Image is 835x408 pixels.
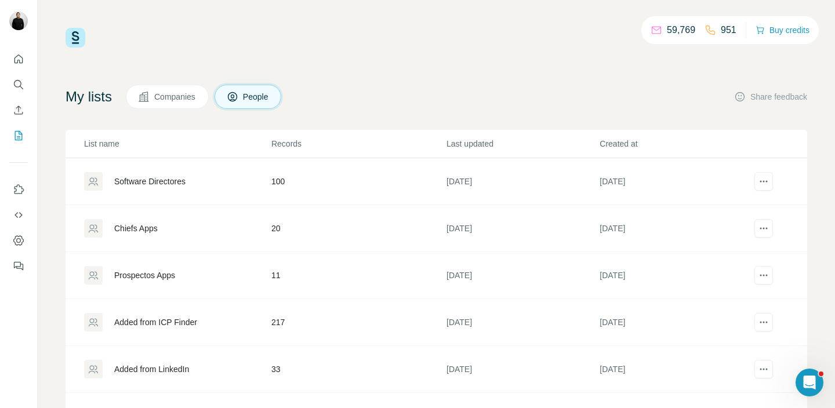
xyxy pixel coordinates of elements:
button: Use Surfe API [9,205,28,225]
td: [DATE] [446,252,599,299]
img: Avatar [9,12,28,30]
span: Companies [154,91,197,103]
p: Records [271,138,445,150]
button: actions [754,266,773,285]
button: Search [9,74,28,95]
button: Share feedback [734,91,807,103]
div: Software Directores [114,176,186,187]
button: Enrich CSV [9,100,28,121]
td: [DATE] [599,158,752,205]
div: Chiefs Apps [114,223,158,234]
p: Last updated [446,138,598,150]
p: 951 [721,23,736,37]
div: Prospectos Apps [114,269,175,281]
td: [DATE] [446,158,599,205]
td: [DATE] [599,346,752,393]
td: [DATE] [599,205,752,252]
td: 217 [271,299,446,346]
td: [DATE] [599,299,752,346]
td: 20 [271,205,446,252]
iframe: Intercom live chat [796,369,823,396]
h4: My lists [66,88,112,106]
button: Dashboard [9,230,28,251]
img: Surfe Logo [66,28,85,48]
td: [DATE] [446,346,599,393]
td: 11 [271,252,446,299]
button: actions [754,172,773,191]
button: My lists [9,125,28,146]
td: [DATE] [446,205,599,252]
button: Use Surfe on LinkedIn [9,179,28,200]
p: List name [84,138,270,150]
div: Added from ICP Finder [114,316,197,328]
p: Created at [600,138,752,150]
button: Feedback [9,256,28,276]
button: Quick start [9,49,28,70]
td: [DATE] [599,252,752,299]
button: Buy credits [756,22,809,38]
span: People [243,91,270,103]
td: 33 [271,346,446,393]
button: actions [754,360,773,378]
div: Added from LinkedIn [114,363,189,375]
p: 59,769 [667,23,695,37]
button: actions [754,313,773,331]
td: [DATE] [446,299,599,346]
button: actions [754,219,773,238]
td: 100 [271,158,446,205]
